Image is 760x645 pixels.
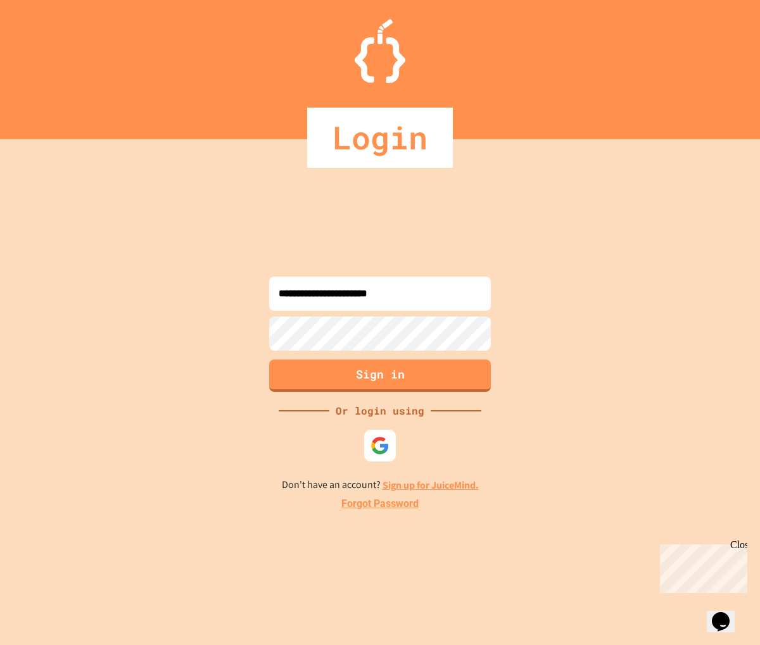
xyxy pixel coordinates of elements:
[341,496,419,511] a: Forgot Password
[655,539,747,593] iframe: chat widget
[5,5,87,80] div: Chat with us now!Close
[282,477,479,493] p: Don't have an account?
[370,436,389,455] img: google-icon.svg
[383,479,479,492] a: Sign up for JuiceMind.
[329,403,431,418] div: Or login using
[307,108,453,168] div: Login
[269,360,491,392] button: Sign in
[355,19,405,83] img: Logo.svg
[707,594,747,632] iframe: chat widget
